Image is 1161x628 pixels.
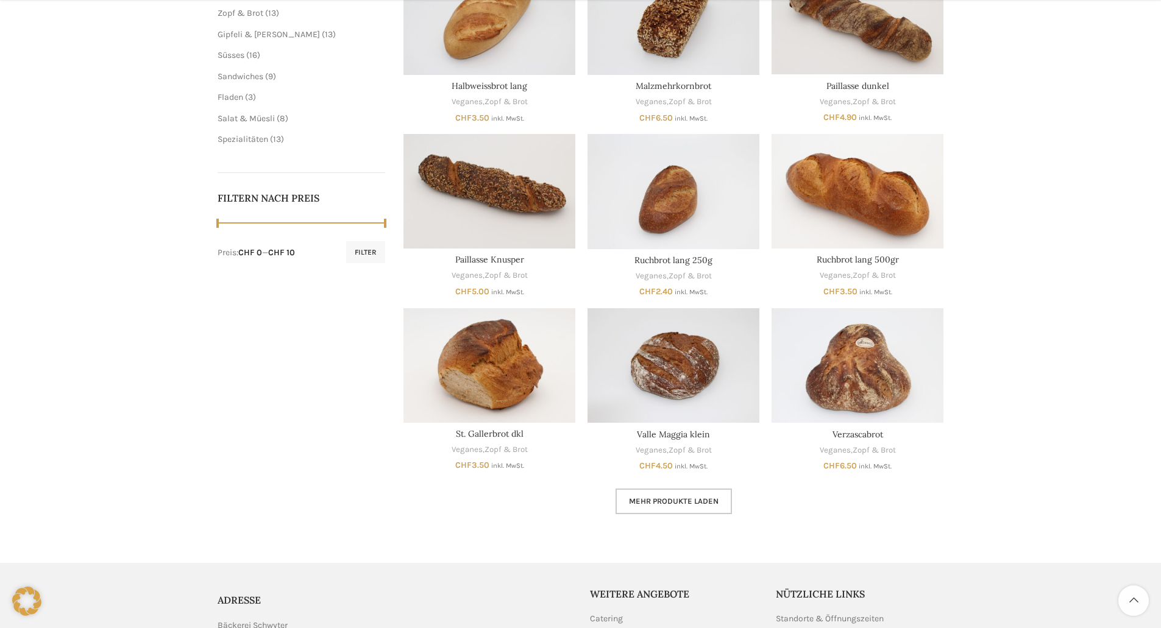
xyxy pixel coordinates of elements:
[455,286,489,297] bdi: 5.00
[639,113,656,123] span: CHF
[218,8,263,18] a: Zopf & Brot
[636,80,711,91] a: Malzmehrkornbrot
[639,460,673,471] bdi: 4.50
[456,428,524,439] a: St. Gallerbrot dkl
[1118,585,1149,616] a: Scroll to top button
[403,308,575,423] a: St. Gallerbrot dkl
[268,247,295,258] span: CHF 10
[675,288,708,296] small: inkl. MwSt.
[273,134,281,144] span: 13
[485,444,528,456] a: Zopf & Brot
[218,247,295,259] div: Preis: —
[639,286,673,297] bdi: 2.40
[636,96,667,108] a: Veganes
[859,114,892,122] small: inkl. MwSt.
[588,96,759,108] div: ,
[238,247,262,258] span: CHF 0
[590,587,758,601] h5: Weitere Angebote
[675,462,708,470] small: inkl. MwSt.
[590,613,624,625] a: Catering
[403,134,575,249] a: Paillasse Knusper
[823,286,840,297] span: CHF
[491,115,524,122] small: inkl. MwSt.
[675,115,708,122] small: inkl. MwSt.
[853,270,896,281] a: Zopf & Brot
[588,445,759,456] div: ,
[820,445,851,456] a: Veganes
[248,92,253,102] span: 3
[452,80,527,91] a: Halbweissbrot lang
[280,113,285,124] span: 8
[455,460,489,470] bdi: 3.50
[403,270,575,281] div: ,
[455,254,524,265] a: Paillasse Knusper
[823,112,857,122] bdi: 4.90
[485,270,528,281] a: Zopf & Brot
[826,80,889,91] a: Paillasse dunkel
[853,445,896,456] a: Zopf & Brot
[820,270,851,281] a: Veganes
[455,113,472,123] span: CHF
[491,462,524,470] small: inkl. MwSt.
[820,96,851,108] a: Veganes
[616,489,732,514] a: Mehr Produkte laden
[772,134,943,249] a: Ruchbrot lang 500gr
[218,92,243,102] a: Fladen
[588,308,759,423] a: Valle Maggia klein
[455,113,489,123] bdi: 3.50
[776,613,885,625] a: Standorte & Öffnungszeiten
[823,286,857,297] bdi: 3.50
[772,445,943,456] div: ,
[636,445,667,456] a: Veganes
[218,50,244,60] a: Süsses
[629,496,719,506] span: Mehr Produkte laden
[772,96,943,108] div: ,
[772,308,943,423] a: Verzascabrot
[588,270,759,282] div: ,
[268,8,276,18] span: 13
[455,460,472,470] span: CHF
[218,71,263,82] a: Sandwiches
[588,134,759,249] a: Ruchbrot lang 250g
[639,460,656,471] span: CHF
[218,29,320,40] a: Gipfeli & [PERSON_NAME]
[636,270,667,282] a: Veganes
[485,96,528,108] a: Zopf & Brot
[669,445,712,456] a: Zopf & Brot
[639,286,656,297] span: CHF
[634,255,712,266] a: Ruchbrot lang 250g
[859,288,892,296] small: inkl. MwSt.
[452,444,483,456] a: Veganes
[218,134,268,144] a: Spezialitäten
[823,460,857,471] bdi: 6.50
[218,113,275,124] a: Salat & Müesli
[669,270,712,282] a: Zopf & Brot
[452,270,483,281] a: Veganes
[637,429,710,440] a: Valle Maggia klein
[669,96,712,108] a: Zopf & Brot
[833,429,883,440] a: Verzascabrot
[403,96,575,108] div: ,
[817,254,899,265] a: Ruchbrot lang 500gr
[823,112,840,122] span: CHF
[452,96,483,108] a: Veganes
[346,241,385,263] button: Filter
[218,594,261,606] span: ADRESSE
[403,444,575,456] div: ,
[639,113,673,123] bdi: 6.50
[249,50,257,60] span: 16
[772,270,943,281] div: ,
[218,191,386,205] h5: Filtern nach Preis
[491,288,524,296] small: inkl. MwSt.
[859,462,892,470] small: inkl. MwSt.
[776,587,944,601] h5: Nützliche Links
[853,96,896,108] a: Zopf & Brot
[325,29,333,40] span: 13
